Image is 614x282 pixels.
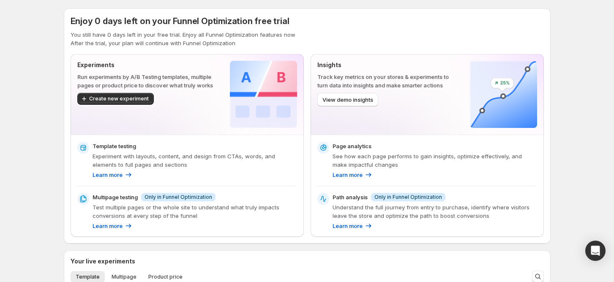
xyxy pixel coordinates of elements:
[76,274,100,280] span: Template
[230,61,297,128] img: Experiments
[317,61,456,69] p: Insights
[333,142,371,150] p: Page analytics
[77,73,216,89] p: Run experiments by A/B Testing templates, multiple pages or product price to discover what truly ...
[317,73,456,89] p: Track key metrics on your stores & experiments to turn data into insights and make smarter actions
[77,93,154,105] button: Create new experiment
[333,222,363,230] p: Learn more
[93,171,133,179] a: Learn more
[93,152,297,169] p: Experiment with layouts, content, and design from CTAs, words, and elements to full pages and sec...
[93,222,133,230] a: Learn more
[317,93,378,106] button: View demo insights
[93,203,297,220] p: Test multiple pages or the whole site to understand what truly impacts conversions at every step ...
[71,39,544,47] p: After the trial, your plan will continue with Funnel Optimization
[93,193,138,201] p: Multipage testing
[77,61,216,69] p: Experiments
[333,171,373,179] a: Learn more
[112,274,136,280] span: Multipage
[93,171,123,179] p: Learn more
[71,16,289,26] span: Enjoy 0 days left on your Funnel Optimization free trial
[93,142,136,150] p: Template testing
[333,193,368,201] p: Path analysis
[145,194,212,201] span: Only in Funnel Optimization
[322,95,373,104] span: View demo insights
[333,203,537,220] p: Understand the full journey from entry to purchase, identify where visitors leave the store and o...
[71,257,135,266] h3: Your live experiments
[470,61,537,128] img: Insights
[333,171,363,179] p: Learn more
[374,194,442,201] span: Only in Funnel Optimization
[93,222,123,230] p: Learn more
[71,30,544,39] p: You still have 0 days left in your free trial. Enjoy all Funnel Optimization features now
[333,222,373,230] a: Learn more
[333,152,537,169] p: See how each page performs to gain insights, optimize effectively, and make impactful changes
[585,241,606,261] div: Open Intercom Messenger
[148,274,183,280] span: Product price
[89,95,149,102] span: Create new experiment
